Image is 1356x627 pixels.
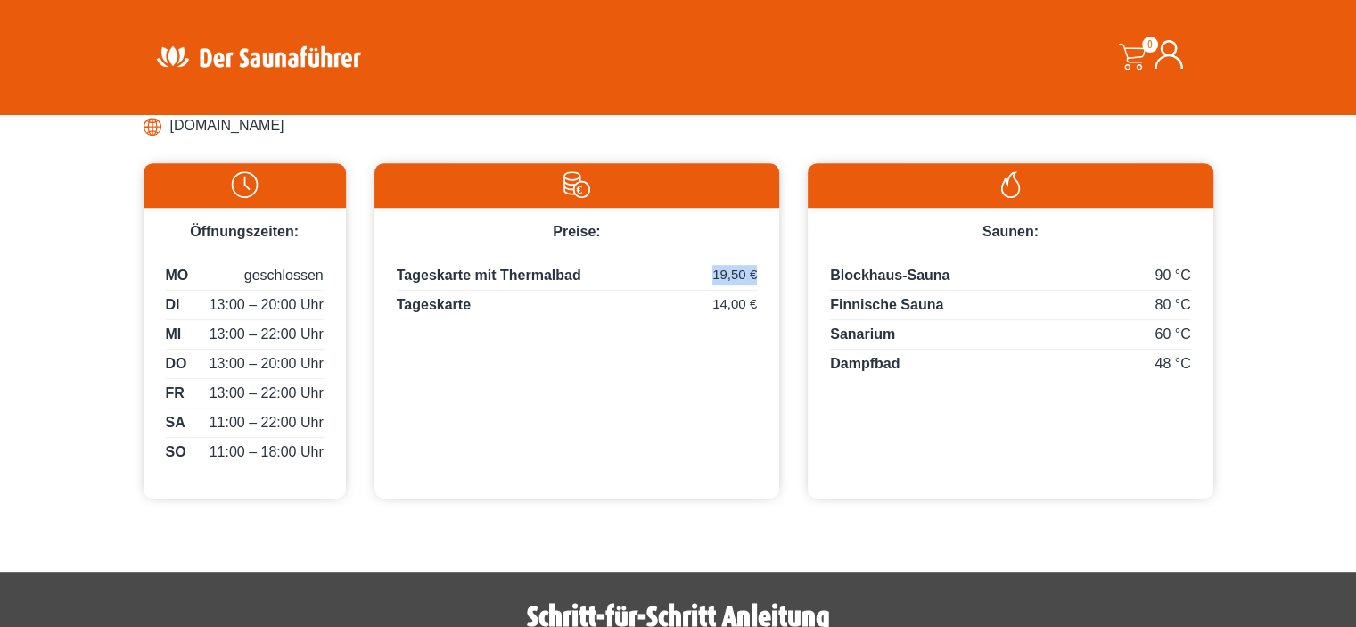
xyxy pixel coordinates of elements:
span: geschlossen [244,265,324,286]
span: 13:00 – 22:00 Uhr [210,324,324,345]
p: Tageskarte mit Thermalbad [397,265,757,291]
span: MI [166,324,182,345]
span: 14,00 € [712,294,757,315]
span: Sanarium [830,326,895,342]
span: 60 °C [1155,324,1190,345]
li: [DOMAIN_NAME] [144,111,1213,140]
span: 13:00 – 20:00 Uhr [210,353,324,375]
span: 90 °C [1155,265,1190,286]
span: SA [166,412,185,433]
span: 11:00 – 22:00 Uhr [210,412,324,433]
span: Öffnungszeiten: [190,224,299,239]
span: 19,50 € [712,265,757,285]
span: 11:00 – 18:00 Uhr [210,441,324,463]
span: DO [166,353,187,375]
span: Blockhaus-Sauna [830,268,949,283]
span: Dampfbad [830,356,900,371]
img: Uhr-weiss.svg [152,171,337,198]
span: Finnische Sauna [830,297,943,312]
p: Tageskarte [397,294,757,316]
span: 48 °C [1155,353,1190,375]
span: 13:00 – 20:00 Uhr [210,294,324,316]
span: DI [166,294,180,316]
span: FR [166,383,185,404]
span: MO [166,265,189,286]
span: 13:00 – 22:00 Uhr [210,383,324,404]
span: 80 °C [1155,294,1190,316]
span: Preise: [553,224,600,239]
img: Flamme-weiss.svg [817,171,1204,198]
span: SO [166,441,186,463]
span: 0 [1142,37,1158,53]
span: Saunen: [982,224,1039,239]
img: Preise-weiss.svg [383,171,770,198]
